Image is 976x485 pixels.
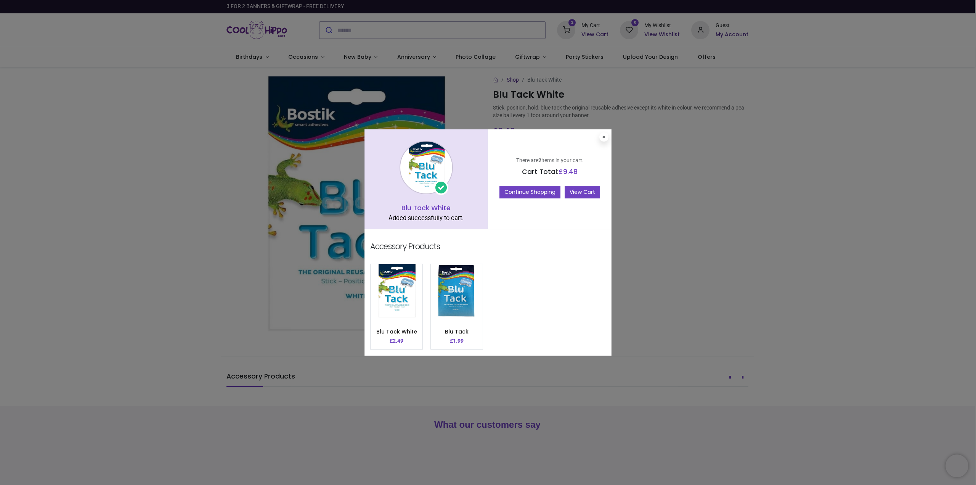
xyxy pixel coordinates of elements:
span: 9.48 [563,167,578,176]
a: Blu Tack White [376,328,417,335]
img: image_1024 [400,141,453,194]
h5: Blu Tack White [370,203,482,213]
h5: Cart Total: [494,167,606,177]
span: 2.49 [393,338,403,344]
p: There are items in your cart. [494,157,606,164]
span: 1.99 [453,338,464,344]
img: image_512 [371,264,422,317]
div: Added successfully to cart. [370,214,482,223]
p: £ [390,337,403,345]
a: Blu Tack [445,328,469,335]
p: Accessory Products [370,241,440,252]
iframe: Brevo live chat [945,454,968,477]
button: Continue Shopping [499,186,560,199]
a: View Cart [565,186,600,199]
p: £ [450,337,464,345]
span: £ [559,167,578,176]
b: 2 [538,157,541,163]
img: image_512 [431,264,483,317]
